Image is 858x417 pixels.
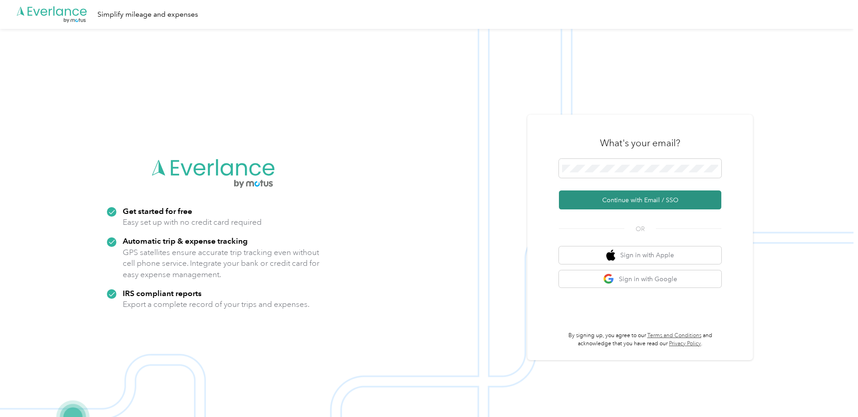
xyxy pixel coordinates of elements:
[606,250,615,261] img: apple logo
[624,224,656,234] span: OR
[123,236,248,246] strong: Automatic trip & expense tracking
[559,190,721,209] button: Continue with Email / SSO
[123,217,262,228] p: Easy set up with no credit card required
[600,137,680,149] h3: What's your email?
[123,247,320,280] p: GPS satellites ensure accurate trip tracking even without cell phone service. Integrate your bank...
[123,206,192,216] strong: Get started for free
[559,270,721,288] button: google logoSign in with Google
[559,332,721,347] p: By signing up, you agree to our and acknowledge that you have read our .
[123,299,309,310] p: Export a complete record of your trips and expenses.
[647,332,701,339] a: Terms and Conditions
[123,288,202,298] strong: IRS compliant reports
[97,9,198,20] div: Simplify mileage and expenses
[603,273,614,285] img: google logo
[559,246,721,264] button: apple logoSign in with Apple
[669,340,701,347] a: Privacy Policy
